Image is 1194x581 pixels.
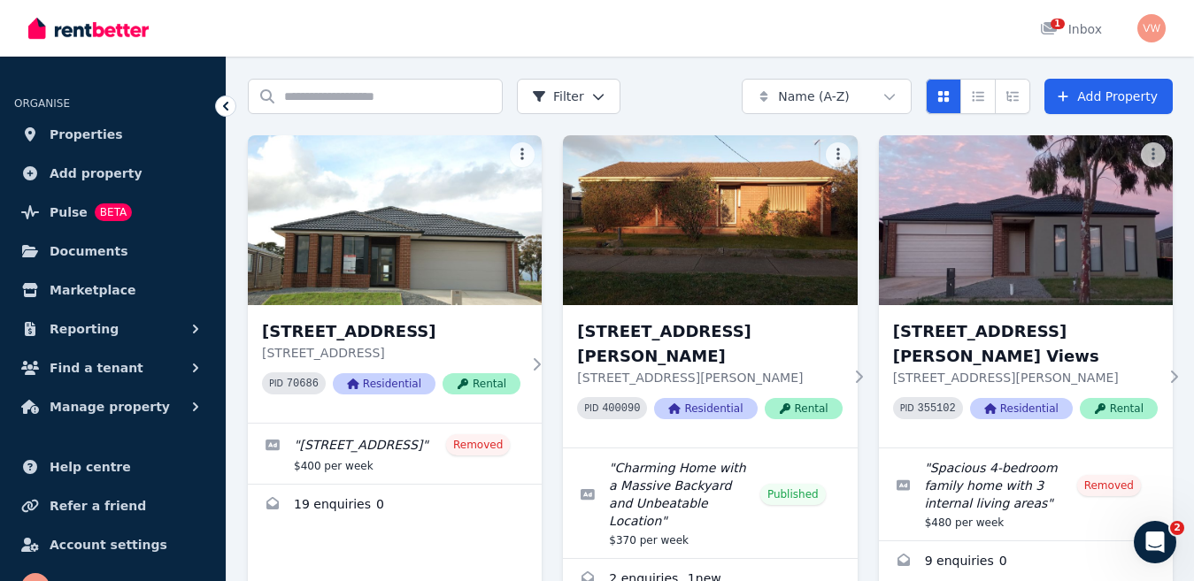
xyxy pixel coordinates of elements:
[563,448,857,558] a: Edit listing: Charming Home with a Massive Backyard and Unbeatable Location
[1044,79,1173,114] a: Add Property
[1051,19,1065,29] span: 1
[517,79,620,114] button: Filter
[248,135,542,305] img: 18 Clydesdale Drive, Bonshaw
[50,279,135,301] span: Marketplace
[1170,521,1184,535] span: 2
[50,396,170,417] span: Manage property
[970,398,1073,419] span: Residential
[50,456,131,478] span: Help centre
[14,117,212,152] a: Properties
[778,88,850,105] span: Name (A-Z)
[14,156,212,191] a: Add property
[893,369,1158,386] p: [STREET_ADDRESS][PERSON_NAME]
[50,495,146,516] span: Refer a friend
[14,527,212,562] a: Account settings
[14,195,212,230] a: PulseBETA
[742,79,912,114] button: Name (A-Z)
[577,369,842,386] p: [STREET_ADDRESS][PERSON_NAME]
[50,318,119,340] span: Reporting
[879,135,1173,305] img: 58 Corbet St, Weir Views
[50,163,143,184] span: Add property
[1080,398,1158,419] span: Rental
[262,344,520,362] p: [STREET_ADDRESS]
[563,135,857,447] a: 38 Coburns Rd, Melton South[STREET_ADDRESS][PERSON_NAME][STREET_ADDRESS][PERSON_NAME]PID 400090Re...
[510,142,535,167] button: More options
[14,449,212,485] a: Help centre
[28,15,149,42] img: RentBetter
[532,88,584,105] span: Filter
[563,135,857,305] img: 38 Coburns Rd, Melton South
[248,135,542,423] a: 18 Clydesdale Drive, Bonshaw[STREET_ADDRESS][STREET_ADDRESS]PID 70686ResidentialRental
[893,319,1158,369] h3: [STREET_ADDRESS][PERSON_NAME] Views
[1040,20,1102,38] div: Inbox
[14,488,212,524] a: Refer a friend
[14,350,212,386] button: Find a tenant
[50,241,128,262] span: Documents
[879,448,1173,540] a: Edit listing: Spacious 4-bedroom family home with 3 internal living areas
[765,398,843,419] span: Rental
[14,97,70,110] span: ORGANISE
[443,373,520,394] span: Rental
[14,272,212,308] a: Marketplace
[50,357,143,378] span: Find a tenant
[14,311,212,347] button: Reporting
[287,378,319,390] code: 70686
[826,142,851,167] button: More options
[333,373,435,394] span: Residential
[50,534,167,555] span: Account settings
[95,203,132,221] span: BETA
[960,79,996,114] button: Compact list view
[50,124,123,145] span: Properties
[926,79,961,114] button: Card view
[50,202,88,223] span: Pulse
[1141,142,1166,167] button: More options
[14,233,212,269] a: Documents
[654,398,757,419] span: Residential
[879,135,1173,447] a: 58 Corbet St, Weir Views[STREET_ADDRESS][PERSON_NAME] Views[STREET_ADDRESS][PERSON_NAME]PID 35510...
[248,424,542,484] a: Edit listing: 18 Clydesdale Drive
[1137,14,1166,42] img: Vincent Wang
[602,402,640,415] code: 400090
[269,378,283,388] small: PID
[14,389,212,424] button: Manage property
[900,403,914,413] small: PID
[995,79,1030,114] button: Expanded list view
[262,319,520,344] h3: [STREET_ADDRESS]
[584,403,598,413] small: PID
[248,485,542,527] a: Enquiries for 18 Clydesdale Drive, Bonshaw
[577,319,842,369] h3: [STREET_ADDRESS][PERSON_NAME]
[926,79,1030,114] div: View options
[918,402,956,415] code: 355102
[1134,521,1176,563] iframe: Intercom live chat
